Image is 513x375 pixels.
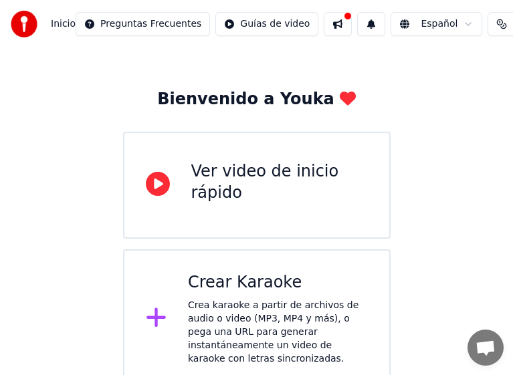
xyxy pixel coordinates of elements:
span: Inicio [51,17,76,31]
button: Preguntas Frecuentes [76,12,210,36]
img: youka [11,11,37,37]
div: Crear Karaoke [188,272,368,293]
button: Guías de video [215,12,318,36]
nav: breadcrumb [51,17,76,31]
div: Chat abierto [468,330,504,366]
div: Crea karaoke a partir de archivos de audio o video (MP3, MP4 y más), o pega una URL para generar ... [188,299,368,366]
div: Bienvenido a Youka [157,89,356,110]
div: Ver video de inicio rápido [191,161,368,204]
